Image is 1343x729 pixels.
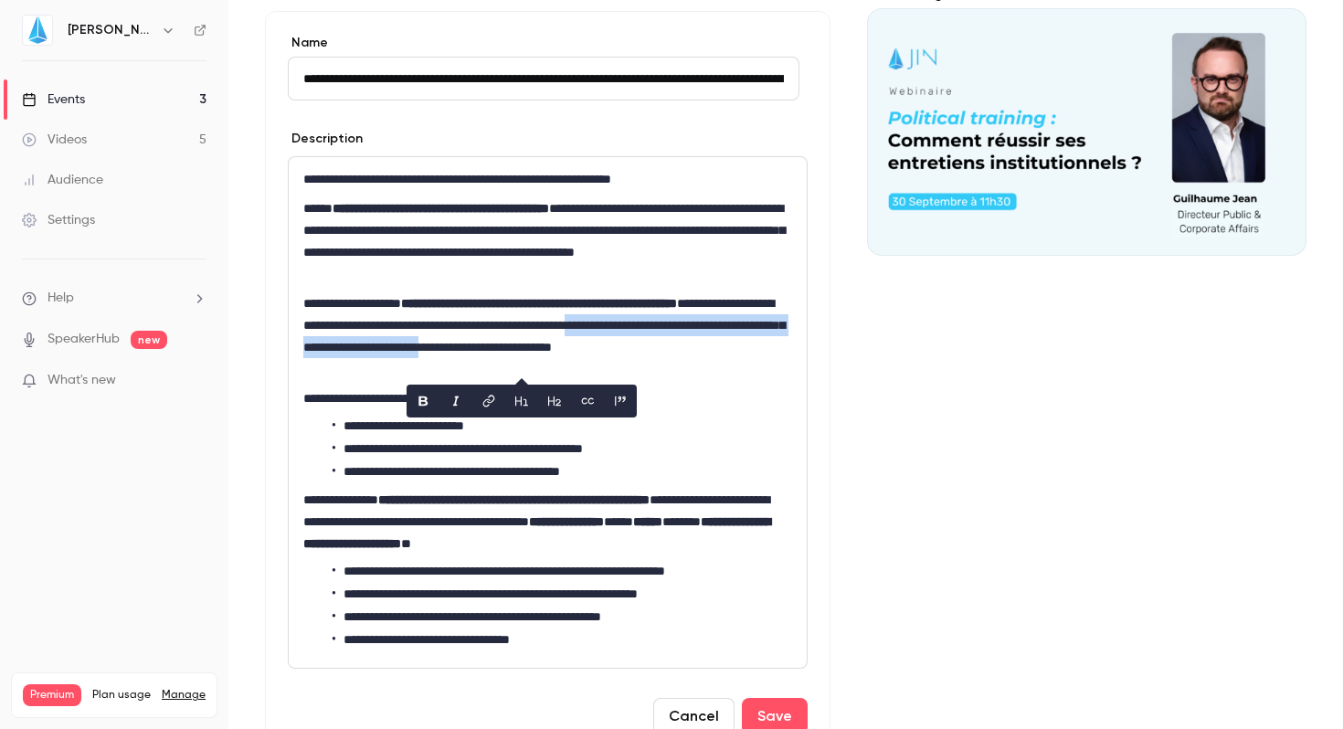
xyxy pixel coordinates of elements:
[289,157,807,668] div: editor
[22,289,206,308] li: help-dropdown-opener
[162,688,206,703] a: Manage
[131,331,167,349] span: new
[288,34,808,52] label: Name
[68,21,153,39] h6: [PERSON_NAME]
[474,386,503,416] button: link
[92,688,151,703] span: Plan usage
[22,171,103,189] div: Audience
[22,131,87,149] div: Videos
[22,90,85,109] div: Events
[288,130,363,148] label: Description
[23,16,52,45] img: JIN
[48,371,116,390] span: What's new
[408,386,438,416] button: bold
[288,156,808,669] section: description
[23,684,81,706] span: Premium
[48,330,120,349] a: SpeakerHub
[606,386,635,416] button: blockquote
[48,289,74,308] span: Help
[22,211,95,229] div: Settings
[441,386,471,416] button: italic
